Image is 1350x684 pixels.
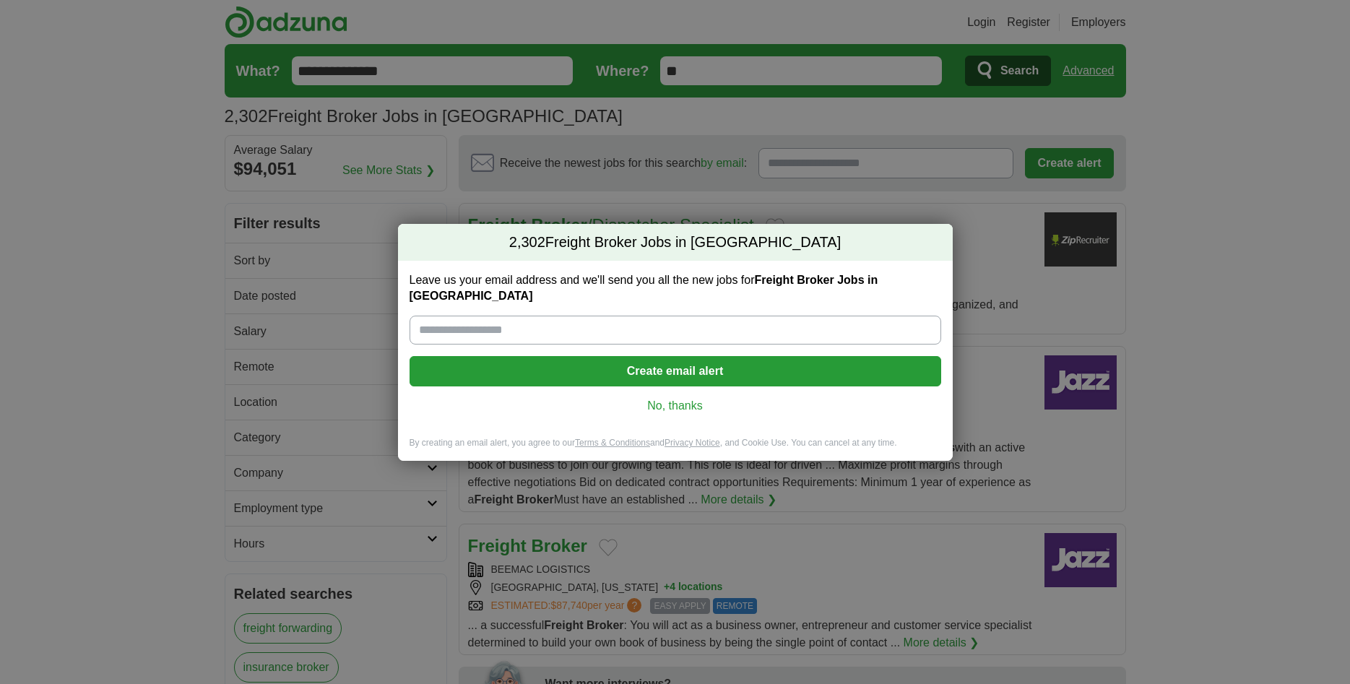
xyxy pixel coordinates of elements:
div: By creating an email alert, you agree to our and , and Cookie Use. You can cancel at any time. [398,437,953,461]
button: Create email alert [410,356,941,386]
a: Terms & Conditions [575,438,650,448]
h2: Freight Broker Jobs in [GEOGRAPHIC_DATA] [398,224,953,261]
a: No, thanks [421,398,930,414]
label: Leave us your email address and we'll send you all the new jobs for [410,272,941,304]
a: Privacy Notice [665,438,720,448]
span: 2,302 [509,233,545,253]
